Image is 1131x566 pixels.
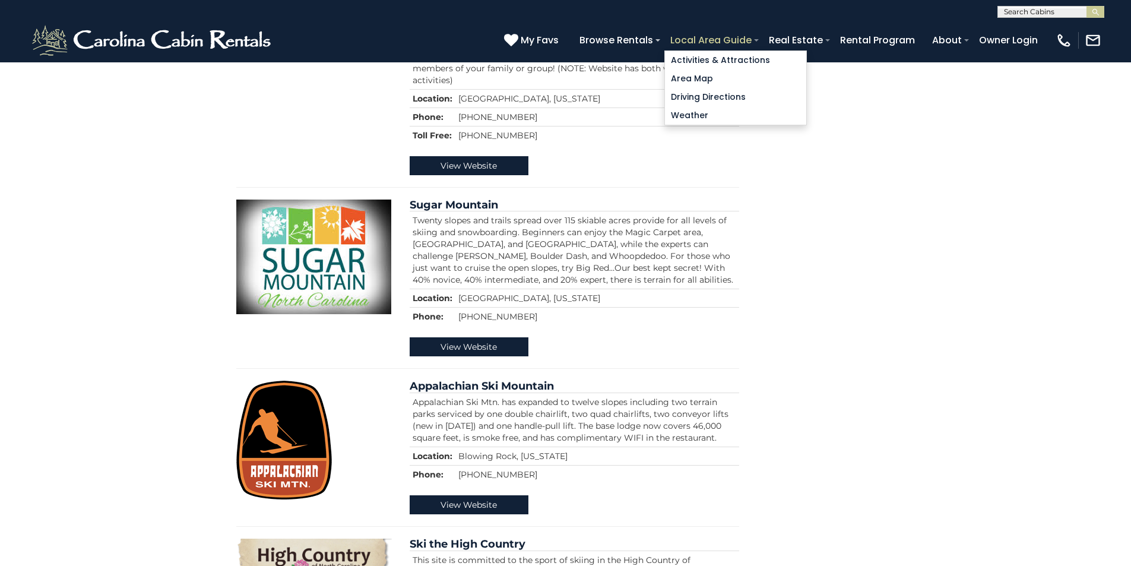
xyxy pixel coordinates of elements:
a: Browse Rentals [574,30,659,50]
strong: Location: [413,93,452,104]
td: Blowing Rock, [US_STATE] [455,447,739,466]
a: View Website [410,156,528,175]
a: Area Map [665,69,806,88]
strong: Location: [413,293,452,303]
img: Appalachian Ski Mountain [236,381,332,499]
strong: Phone: [413,311,443,322]
td: [PHONE_NUMBER] [455,126,739,144]
strong: Phone: [413,112,443,122]
a: Weather [665,106,806,125]
a: Driving Directions [665,88,806,106]
strong: Phone: [413,469,443,480]
td: [PHONE_NUMBER] [455,308,739,326]
a: My Favs [504,33,562,48]
a: Appalachian Ski Mountain [410,380,554,393]
a: Ski the High Country [410,537,525,551]
a: Local Area Guide [664,30,758,50]
td: Twenty slopes and trails spread over 115 skiable acres provide for all levels of skiing and snowb... [410,211,739,289]
a: View Website [410,495,528,514]
td: Appalachian Ski Mtn. has expanded to twelve slopes including two terrain parks serviced by one do... [410,393,739,447]
span: My Favs [521,33,559,48]
strong: Location: [413,451,452,461]
a: View Website [410,337,528,356]
a: Rental Program [834,30,921,50]
td: [PHONE_NUMBER] [455,466,739,484]
a: Sugar Mountain [410,198,498,211]
td: [GEOGRAPHIC_DATA], [US_STATE] [455,289,739,308]
img: White-1-2.png [30,23,276,58]
img: Sugar Mountain [236,200,391,314]
td: [GEOGRAPHIC_DATA], [US_STATE] [455,89,739,107]
a: Owner Login [973,30,1044,50]
td: [PHONE_NUMBER] [455,107,739,126]
a: About [926,30,968,50]
a: Real Estate [763,30,829,50]
img: mail-regular-white.png [1085,32,1101,49]
a: Activities & Attractions [665,51,806,69]
strong: Toll Free: [413,130,452,141]
img: phone-regular-white.png [1056,32,1072,49]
